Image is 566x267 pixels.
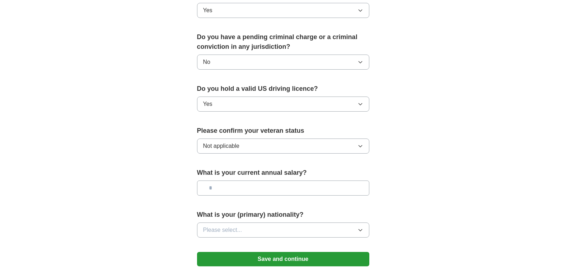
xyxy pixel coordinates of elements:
[197,126,369,136] label: Please confirm your veteran status
[197,55,369,70] button: No
[197,222,369,238] button: Please select...
[197,168,369,178] label: What is your current annual salary?
[197,84,369,94] label: Do you hold a valid US driving licence?
[203,142,239,150] span: Not applicable
[197,32,369,52] label: Do you have a pending criminal charge or a criminal conviction in any jurisdiction?
[197,252,369,266] button: Save and continue
[203,6,212,15] span: Yes
[197,3,369,18] button: Yes
[197,97,369,112] button: Yes
[203,226,242,234] span: Please select...
[203,100,212,108] span: Yes
[203,58,210,66] span: No
[197,210,369,220] label: What is your (primary) nationality?
[197,139,369,154] button: Not applicable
